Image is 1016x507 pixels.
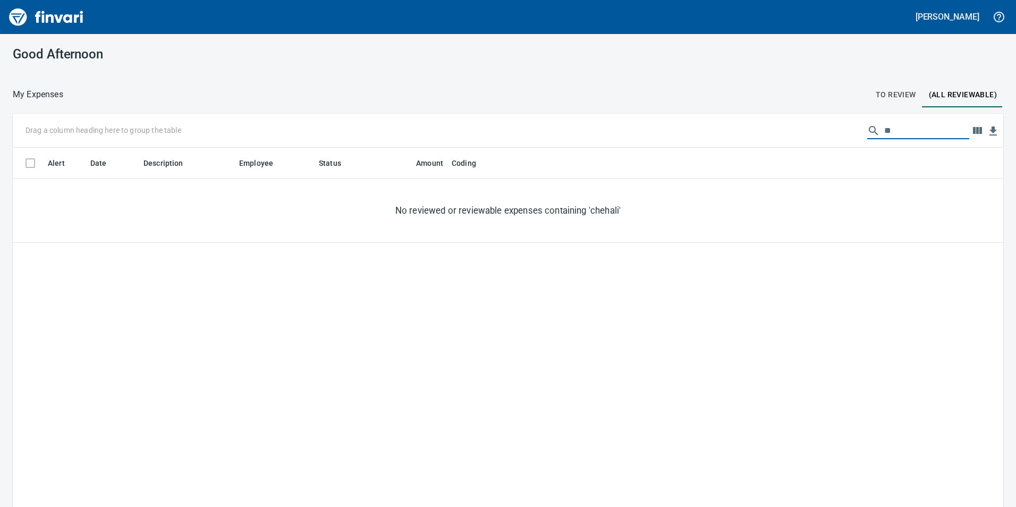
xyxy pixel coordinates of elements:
span: To Review [876,88,916,102]
span: Date [90,157,121,170]
span: Amount [416,157,443,170]
button: [PERSON_NAME] [913,9,982,25]
span: Employee [239,157,273,170]
big: No reviewed or reviewable expenses containing 'chehali' [395,204,621,217]
span: Date [90,157,107,170]
span: Status [319,157,341,170]
span: Coding [452,157,476,170]
img: Finvari [6,4,86,30]
span: Alert [48,157,65,170]
nav: breadcrumb [13,88,63,101]
p: My Expenses [13,88,63,101]
span: Coding [452,157,490,170]
span: Description [143,157,183,170]
button: Choose columns to display [969,123,985,139]
span: Alert [48,157,79,170]
span: (All Reviewable) [929,88,997,102]
span: Amount [402,157,443,170]
span: Employee [239,157,287,170]
h3: Good Afternoon [13,47,326,62]
p: Drag a column heading here to group the table [26,125,181,136]
button: Download table [985,123,1001,139]
span: Status [319,157,355,170]
h5: [PERSON_NAME] [916,11,979,22]
span: Description [143,157,197,170]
